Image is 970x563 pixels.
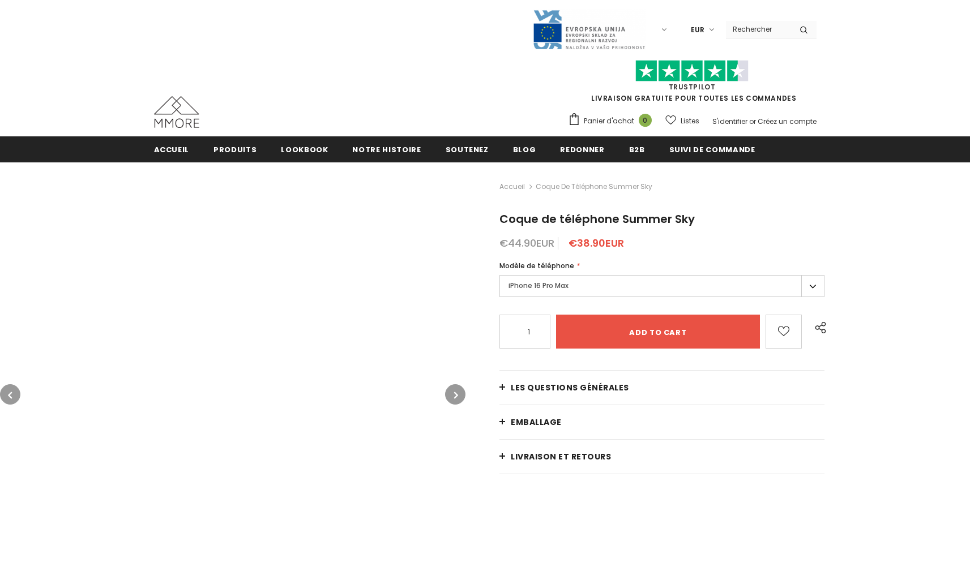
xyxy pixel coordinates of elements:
[532,24,646,34] a: Javni Razpis
[499,180,525,194] a: Accueil
[635,60,749,82] img: Faites confiance aux étoiles pilotes
[749,117,756,126] span: or
[446,136,489,162] a: soutenez
[536,180,652,194] span: Coque de téléphone Summer Sky
[726,21,791,37] input: Search Site
[511,451,611,462] span: Livraison et retours
[665,111,699,131] a: Listes
[513,136,536,162] a: Blog
[499,275,824,297] label: iPhone 16 Pro Max
[691,24,704,36] span: EUR
[556,315,759,349] input: Add to cart
[281,136,328,162] a: Lookbook
[758,117,817,126] a: Créez un compte
[669,144,755,155] span: Suivi de commande
[681,115,699,127] span: Listes
[499,236,554,250] span: €44.90EUR
[584,115,634,127] span: Panier d'achat
[499,261,574,270] span: Modèle de téléphone
[629,136,645,162] a: B2B
[568,65,817,103] span: LIVRAISON GRATUITE POUR TOUTES LES COMMANDES
[569,236,624,250] span: €38.90EUR
[499,211,695,227] span: Coque de téléphone Summer Sky
[629,144,645,155] span: B2B
[281,144,328,155] span: Lookbook
[352,136,421,162] a: Notre histoire
[532,9,646,50] img: Javni Razpis
[669,82,716,92] a: TrustPilot
[639,114,652,127] span: 0
[154,144,190,155] span: Accueil
[560,136,604,162] a: Redonner
[511,382,629,393] span: Les questions générales
[154,136,190,162] a: Accueil
[568,113,657,130] a: Panier d'achat 0
[511,416,562,428] span: EMBALLAGE
[560,144,604,155] span: Redonner
[669,136,755,162] a: Suivi de commande
[513,144,536,155] span: Blog
[499,440,824,474] a: Livraison et retours
[499,371,824,405] a: Les questions générales
[712,117,747,126] a: S'identifier
[499,405,824,439] a: EMBALLAGE
[352,144,421,155] span: Notre histoire
[213,144,257,155] span: Produits
[213,136,257,162] a: Produits
[154,96,199,128] img: Cas MMORE
[446,144,489,155] span: soutenez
